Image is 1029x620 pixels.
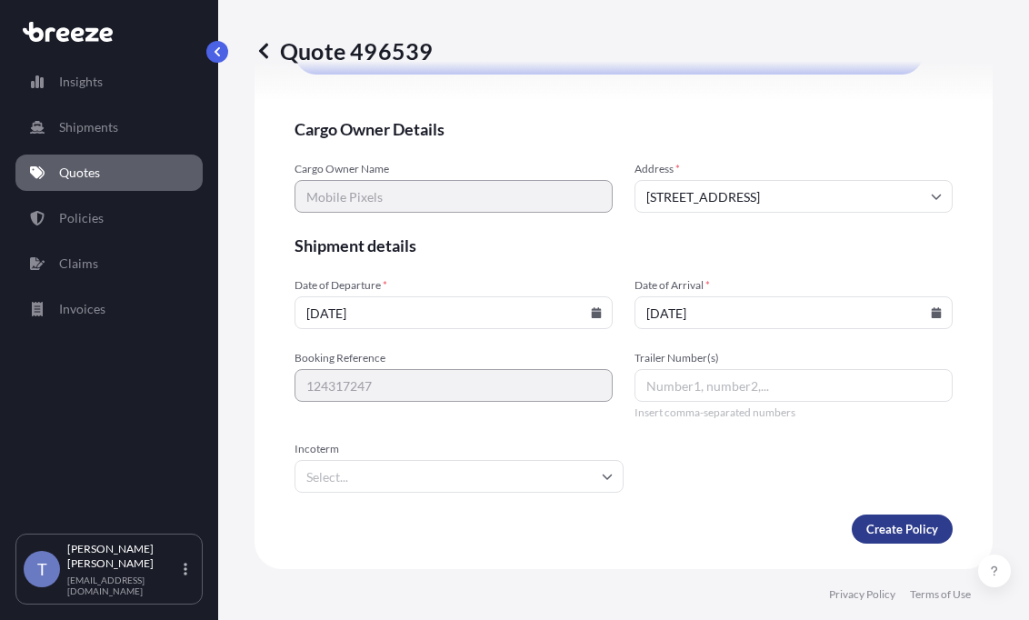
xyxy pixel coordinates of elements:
[634,369,953,402] input: Number1, number2,...
[634,405,953,420] span: Insert comma-separated numbers
[634,278,953,293] span: Date of Arrival
[295,235,953,256] span: Shipment details
[866,520,938,538] p: Create Policy
[910,587,971,602] a: Terms of Use
[15,291,203,327] a: Invoices
[634,162,953,176] span: Address
[295,369,613,402] input: Your internal reference
[295,351,613,365] span: Booking Reference
[295,296,613,329] input: mm/dd/yyyy
[15,109,203,145] a: Shipments
[59,255,98,273] p: Claims
[15,200,203,236] a: Policies
[59,73,103,91] p: Insights
[15,64,203,100] a: Insights
[67,542,180,571] p: [PERSON_NAME] [PERSON_NAME]
[295,278,613,293] span: Date of Departure
[59,209,104,227] p: Policies
[295,442,624,456] span: Incoterm
[295,460,624,493] input: Select...
[37,560,47,578] span: T
[829,587,895,602] a: Privacy Policy
[852,515,953,544] button: Create Policy
[295,118,953,140] span: Cargo Owner Details
[59,118,118,136] p: Shipments
[634,351,953,365] span: Trailer Number(s)
[59,164,100,182] p: Quotes
[67,575,180,596] p: [EMAIL_ADDRESS][DOMAIN_NAME]
[15,245,203,282] a: Claims
[15,155,203,191] a: Quotes
[255,36,433,65] p: Quote 496539
[634,180,953,213] input: Cargo owner address
[295,162,613,176] span: Cargo Owner Name
[59,300,105,318] p: Invoices
[634,296,953,329] input: mm/dd/yyyy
